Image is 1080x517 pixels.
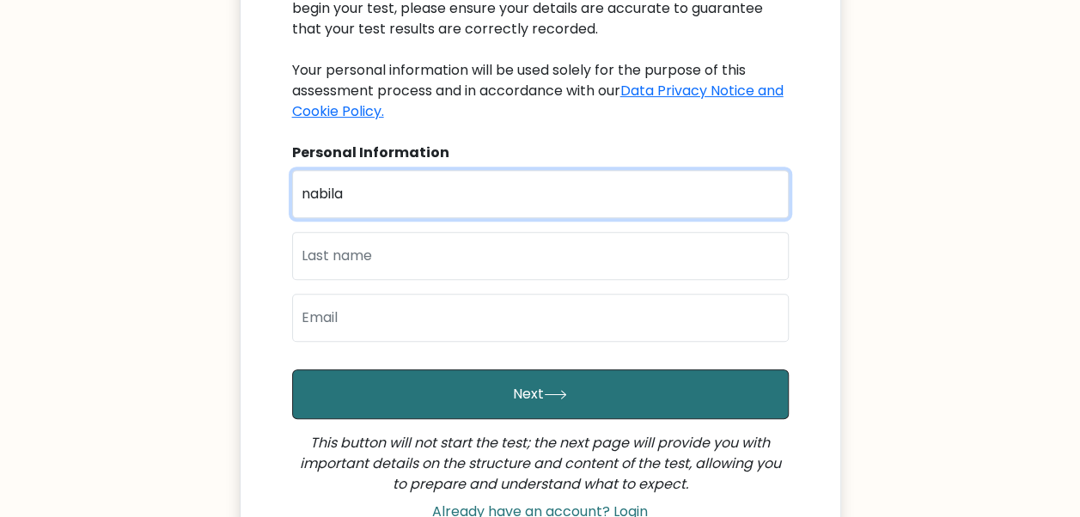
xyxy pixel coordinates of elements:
[292,170,789,218] input: First name
[292,369,789,419] button: Next
[292,232,789,280] input: Last name
[292,81,784,121] a: Data Privacy Notice and Cookie Policy.
[300,433,781,494] i: This button will not start the test; the next page will provide you with important details on the...
[292,294,789,342] input: Email
[292,143,789,163] div: Personal Information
